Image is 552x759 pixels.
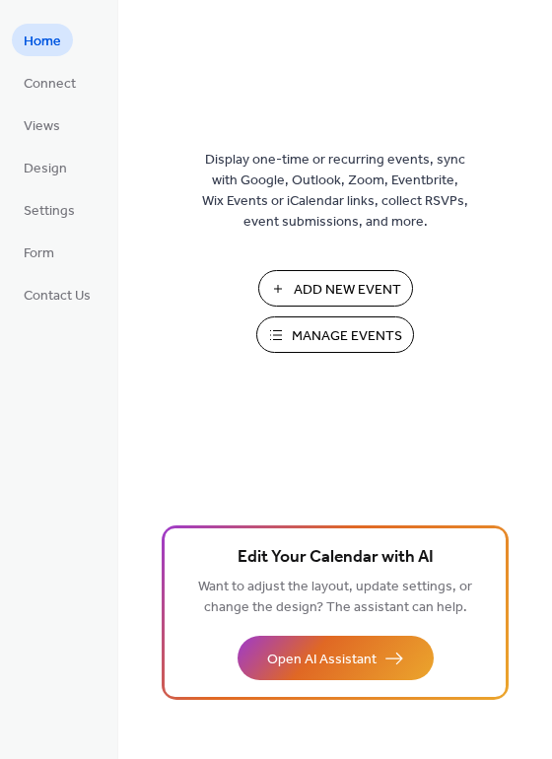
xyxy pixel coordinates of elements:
button: Open AI Assistant [238,636,434,680]
span: Connect [24,74,76,95]
span: Edit Your Calendar with AI [238,544,434,572]
a: Settings [12,193,87,226]
span: Open AI Assistant [267,650,377,670]
span: Display one-time or recurring events, sync with Google, Outlook, Zoom, Eventbrite, Wix Events or ... [202,150,468,233]
a: Views [12,108,72,141]
span: Form [24,243,54,264]
a: Contact Us [12,278,103,310]
span: Settings [24,201,75,222]
a: Connect [12,66,88,99]
a: Home [12,24,73,56]
span: Want to adjust the layout, update settings, or change the design? The assistant can help. [198,574,472,621]
span: Add New Event [294,280,401,301]
span: Contact Us [24,286,91,307]
button: Manage Events [256,316,414,353]
a: Design [12,151,79,183]
span: Manage Events [292,326,402,347]
span: Home [24,32,61,52]
button: Add New Event [258,270,413,307]
span: Design [24,159,67,179]
a: Form [12,236,66,268]
span: Views [24,116,60,137]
